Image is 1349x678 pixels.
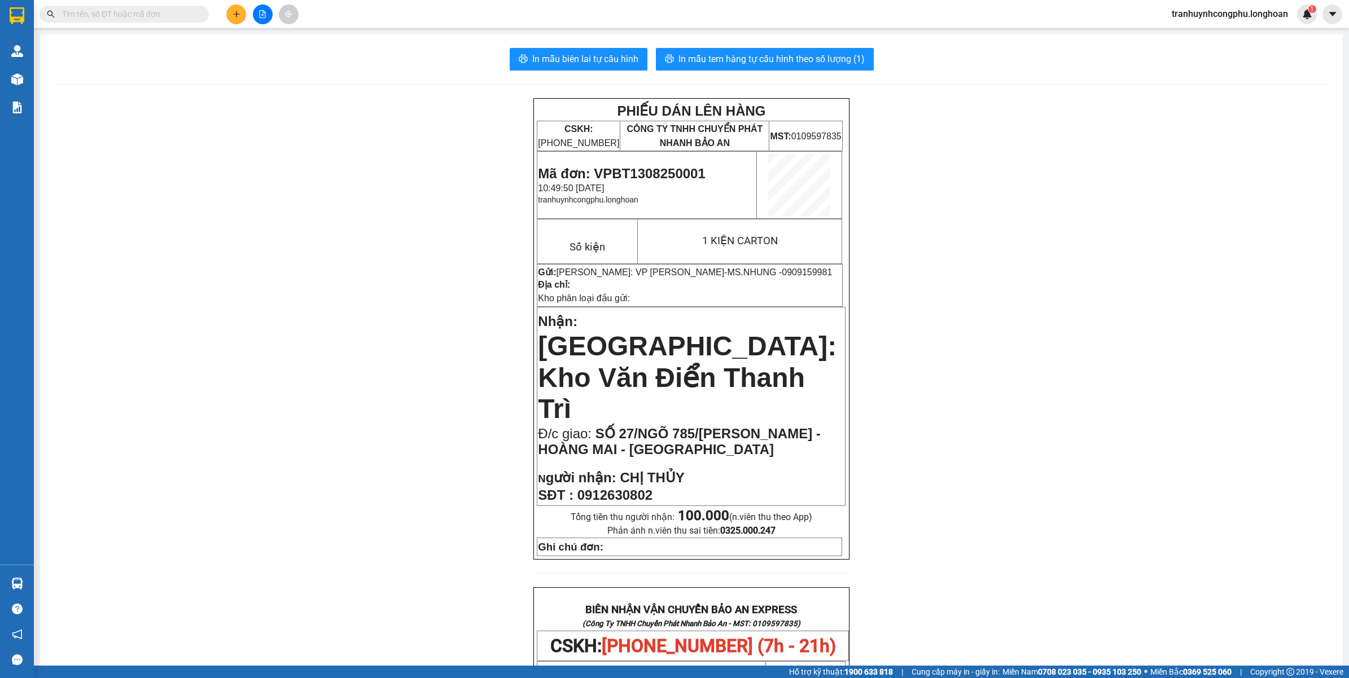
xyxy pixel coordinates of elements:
span: tranhuynhcongphu.longhoan [538,195,638,204]
input: Tìm tên, số ĐT hoặc mã đơn [62,8,195,20]
strong: 0708 023 035 - 0935 103 250 [1038,667,1141,676]
span: [PERSON_NAME]: VP [PERSON_NAME] [557,267,725,277]
span: message [12,654,23,665]
span: Miền Bắc [1150,666,1232,678]
button: file-add [253,5,273,24]
strong: Ghi chú đơn: [538,541,603,553]
span: Miền Nam [1002,666,1141,678]
span: [GEOGRAPHIC_DATA]: Kho Văn Điển Thanh Trì [538,331,836,424]
img: logo-vxr [10,7,24,24]
button: plus [226,5,246,24]
img: icon-new-feature [1302,9,1312,19]
strong: BIÊN NHẬN VẬN CHUYỂN BẢO AN EXPRESS [585,604,797,616]
button: printerIn mẫu tem hàng tự cấu hình theo số lượng (1) [656,48,874,71]
span: gười nhận: [546,470,616,485]
span: [PHONE_NUMBER] (7h - 21h) [602,635,836,657]
strong: 0325.000.247 [720,525,776,536]
button: aim [279,5,299,24]
strong: Gửi: [538,267,556,277]
span: In mẫu biên lai tự cấu hình [532,52,638,66]
span: plus [233,10,240,18]
button: caret-down [1322,5,1342,24]
span: 1 [1310,5,1314,13]
img: solution-icon [11,102,23,113]
button: printerIn mẫu biên lai tự cấu hình [510,48,647,71]
span: Hỗ trợ kỹ thuật: [789,666,893,678]
span: Kho phân loại đầu gửi: [538,293,630,303]
span: tranhuynhcongphu.longhoan [1163,7,1297,21]
img: warehouse-icon [11,45,23,57]
img: warehouse-icon [11,578,23,589]
span: (n.viên thu theo App) [678,512,812,522]
span: search [47,10,55,18]
span: file-add [259,10,266,18]
strong: MST: [770,131,791,141]
span: [PHONE_NUMBER] [538,124,619,148]
span: Mã đơn: VPBT1308250001 [538,166,705,181]
span: - [724,267,832,277]
strong: PHIẾU DÁN LÊN HÀNG [617,103,765,118]
span: question-circle [12,604,23,614]
span: 1 KIỆN CARTON [702,235,778,247]
span: 10:49:50 [DATE] [538,183,604,193]
span: 0909159981 [782,267,832,277]
span: CÔNG TY TNHH CHUYỂN PHÁT NHANH BẢO AN [627,124,763,148]
sup: 1 [1308,5,1316,13]
strong: CSKH: [564,124,593,134]
span: caret-down [1328,9,1338,19]
span: 0912630802 [577,487,652,503]
span: copyright [1286,668,1294,676]
span: CHỊ THỦY [620,470,684,485]
span: | [901,666,903,678]
img: warehouse-icon [11,73,23,85]
span: aim [284,10,292,18]
span: Số kiện [570,241,605,253]
strong: SĐT : [538,487,573,503]
strong: 1900 633 818 [844,667,893,676]
span: Tổng tiền thu người nhận: [571,512,812,522]
strong: N [538,473,616,485]
span: Phản ánh n.viên thu sai tiền: [607,525,776,536]
span: CSKH: [550,635,836,657]
span: MS.NHUNG - [727,267,832,277]
span: printer [665,54,674,65]
span: VPBT1308250001 [622,664,711,676]
span: notification [12,629,23,640]
span: Đ/c giao: [538,426,595,441]
span: SỐ 27/NGÕ 785/[PERSON_NAME] - HOÀNG MAI - [GEOGRAPHIC_DATA] [538,426,821,457]
span: ⚪️ [1144,670,1147,674]
strong: (Công Ty TNHH Chuyển Phát Nhanh Bảo An - MST: 0109597835) [582,619,800,628]
span: Nhận: [538,314,577,329]
strong: 100.000 [678,508,729,523]
span: Cung cấp máy in - giấy in: [912,666,1000,678]
span: 0109597835 [770,131,841,141]
span: In mẫu tem hàng tự cấu hình theo số lượng (1) [678,52,865,66]
strong: 0369 525 060 [1183,667,1232,676]
strong: Địa chỉ: [538,280,570,289]
span: | [1240,666,1242,678]
span: printer [519,54,528,65]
